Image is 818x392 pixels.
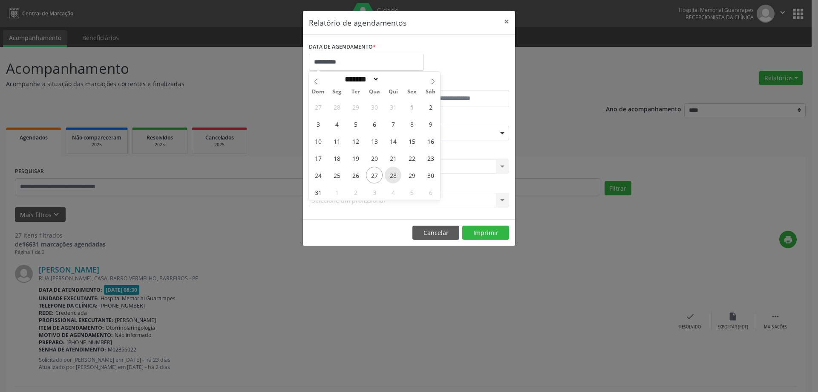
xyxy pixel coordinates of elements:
span: Agosto 20, 2025 [366,150,383,166]
span: Agosto 2, 2025 [422,99,439,115]
span: Agosto 15, 2025 [403,133,420,149]
span: Ter [346,89,365,95]
span: Julho 28, 2025 [328,99,345,115]
span: Julho 27, 2025 [310,99,326,115]
input: Year [379,75,407,84]
span: Dom [309,89,328,95]
label: ATÉ [411,77,509,90]
span: Agosto 25, 2025 [328,167,345,183]
span: Agosto 30, 2025 [422,167,439,183]
select: Month [342,75,379,84]
label: DATA DE AGENDAMENTO [309,41,376,54]
span: Julho 31, 2025 [385,99,401,115]
span: Julho 29, 2025 [347,99,364,115]
span: Agosto 10, 2025 [310,133,326,149]
span: Setembro 3, 2025 [366,184,383,200]
span: Qui [384,89,403,95]
span: Setembro 6, 2025 [422,184,439,200]
button: Close [498,11,515,32]
span: Setembro 2, 2025 [347,184,364,200]
span: Sáb [421,89,440,95]
span: Agosto 21, 2025 [385,150,401,166]
span: Agosto 31, 2025 [310,184,326,200]
span: Agosto 26, 2025 [347,167,364,183]
button: Cancelar [412,226,459,240]
span: Agosto 19, 2025 [347,150,364,166]
span: Qua [365,89,384,95]
span: Agosto 17, 2025 [310,150,326,166]
span: Agosto 9, 2025 [422,116,439,132]
span: Agosto 5, 2025 [347,116,364,132]
span: Agosto 29, 2025 [403,167,420,183]
h5: Relatório de agendamentos [309,17,406,28]
span: Agosto 16, 2025 [422,133,439,149]
span: Agosto 23, 2025 [422,150,439,166]
span: Agosto 8, 2025 [403,116,420,132]
span: Agosto 24, 2025 [310,167,326,183]
span: Seg [328,89,346,95]
span: Julho 30, 2025 [366,99,383,115]
span: Agosto 13, 2025 [366,133,383,149]
span: Agosto 6, 2025 [366,116,383,132]
span: Agosto 4, 2025 [328,116,345,132]
span: Agosto 11, 2025 [328,133,345,149]
button: Imprimir [462,226,509,240]
span: Agosto 28, 2025 [385,167,401,183]
span: Sex [403,89,421,95]
span: Setembro 5, 2025 [403,184,420,200]
span: Agosto 7, 2025 [385,116,401,132]
span: Agosto 22, 2025 [403,150,420,166]
span: Agosto 27, 2025 [366,167,383,183]
span: Setembro 1, 2025 [328,184,345,200]
span: Agosto 14, 2025 [385,133,401,149]
span: Agosto 3, 2025 [310,116,326,132]
span: Setembro 4, 2025 [385,184,401,200]
span: Agosto 1, 2025 [403,99,420,115]
span: Agosto 12, 2025 [347,133,364,149]
span: Agosto 18, 2025 [328,150,345,166]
